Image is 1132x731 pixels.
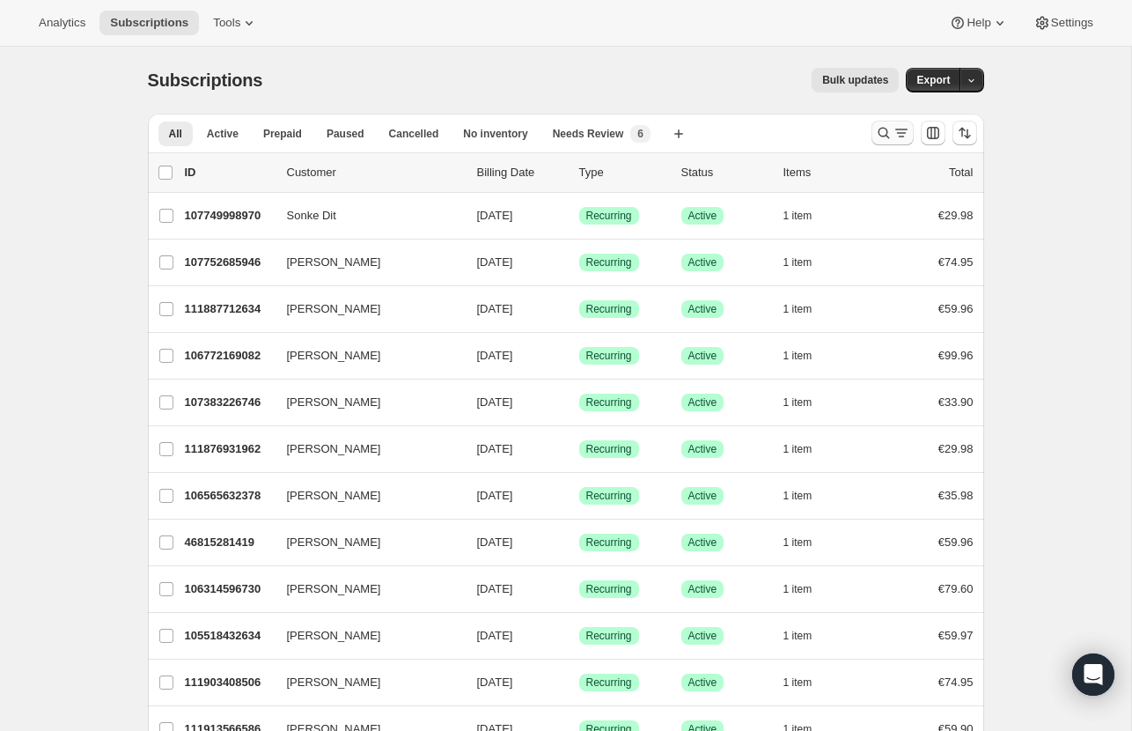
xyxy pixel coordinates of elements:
span: €33.90 [938,395,974,409]
span: Active [688,395,717,410]
button: 1 item [783,250,832,275]
button: [PERSON_NAME] [276,248,452,277]
span: Tools [213,16,240,30]
span: €29.98 [938,442,974,455]
span: [DATE] [477,629,513,642]
span: Subscriptions [148,70,263,90]
span: Active [688,489,717,503]
span: Recurring [586,349,632,363]
span: [PERSON_NAME] [287,674,381,691]
div: 106314596730[PERSON_NAME][DATE]SuccessRecurringSuccessActive1 item€79.60 [185,577,974,602]
span: Paused [327,127,364,141]
button: 1 item [783,203,832,228]
span: Recurring [586,535,632,550]
span: [PERSON_NAME] [287,394,381,411]
p: 107752685946 [185,254,273,271]
span: Active [688,676,717,690]
div: IDCustomerBilling DateTypeStatusItemsTotal [185,164,974,181]
div: Items [783,164,871,181]
span: €29.98 [938,209,974,222]
div: 111887712634[PERSON_NAME][DATE]SuccessRecurringSuccessActive1 item€59.96 [185,297,974,321]
span: 1 item [783,442,812,456]
button: 1 item [783,484,832,508]
p: Billing Date [477,164,565,181]
span: Cancelled [389,127,439,141]
div: 107383226746[PERSON_NAME][DATE]SuccessRecurringSuccessActive1 item€33.90 [185,390,974,415]
p: 46815281419 [185,534,273,551]
p: Status [681,164,769,181]
span: Needs Review [553,127,624,141]
span: [PERSON_NAME] [287,300,381,318]
span: Help [967,16,990,30]
p: 107383226746 [185,394,273,411]
span: €35.98 [938,489,974,502]
button: [PERSON_NAME] [276,528,452,557]
p: 111887712634 [185,300,273,318]
span: €59.96 [938,535,974,549]
span: [DATE] [477,302,513,315]
span: 1 item [783,489,812,503]
p: 106314596730 [185,580,273,598]
button: 1 item [783,343,832,368]
p: Total [949,164,973,181]
button: [PERSON_NAME] [276,482,452,510]
span: [PERSON_NAME] [287,254,381,271]
div: 107749998970Sonke Dit[DATE]SuccessRecurringSuccessActive1 item€29.98 [185,203,974,228]
button: 1 item [783,530,832,555]
span: Recurring [586,582,632,596]
div: 106772169082[PERSON_NAME][DATE]SuccessRecurringSuccessActive1 item€99.96 [185,343,974,368]
button: [PERSON_NAME] [276,388,452,417]
span: Recurring [586,209,632,223]
span: [DATE] [477,255,513,269]
button: 1 item [783,670,832,695]
button: [PERSON_NAME] [276,575,452,603]
button: Subscriptions [99,11,199,35]
p: 106565632378 [185,487,273,505]
span: [PERSON_NAME] [287,534,381,551]
span: Recurring [586,629,632,643]
p: 106772169082 [185,347,273,365]
span: Recurring [586,676,632,690]
p: Customer [287,164,463,181]
button: Tools [202,11,268,35]
span: [DATE] [477,209,513,222]
button: [PERSON_NAME] [276,295,452,323]
span: [PERSON_NAME] [287,487,381,505]
button: [PERSON_NAME] [276,342,452,370]
button: Settings [1023,11,1104,35]
span: Prepaid [263,127,302,141]
div: 106565632378[PERSON_NAME][DATE]SuccessRecurringSuccessActive1 item€35.98 [185,484,974,508]
span: Bulk updates [822,73,888,87]
span: Sonke Dit [287,207,336,225]
span: Active [688,255,717,270]
button: 1 item [783,297,832,321]
div: 107752685946[PERSON_NAME][DATE]SuccessRecurringSuccessActive1 item€74.95 [185,250,974,275]
span: 1 item [783,255,812,270]
span: Active [207,127,239,141]
span: Settings [1051,16,1093,30]
span: Active [688,209,717,223]
span: Active [688,535,717,550]
span: [DATE] [477,489,513,502]
span: [DATE] [477,395,513,409]
span: Active [688,629,717,643]
span: Active [688,442,717,456]
div: Open Intercom Messenger [1072,653,1114,696]
span: €74.95 [938,255,974,269]
span: [DATE] [477,676,513,689]
span: 1 item [783,395,812,410]
button: Sonke Dit [276,202,452,230]
span: [PERSON_NAME] [287,440,381,458]
p: 111876931962 [185,440,273,458]
span: 6 [637,127,643,141]
button: 1 item [783,624,832,648]
span: Subscriptions [110,16,188,30]
span: [DATE] [477,582,513,595]
p: ID [185,164,273,181]
span: 1 item [783,676,812,690]
span: [DATE] [477,442,513,455]
span: €99.96 [938,349,974,362]
span: Active [688,349,717,363]
span: Recurring [586,489,632,503]
div: 111903408506[PERSON_NAME][DATE]SuccessRecurringSuccessActive1 item€74.95 [185,670,974,695]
